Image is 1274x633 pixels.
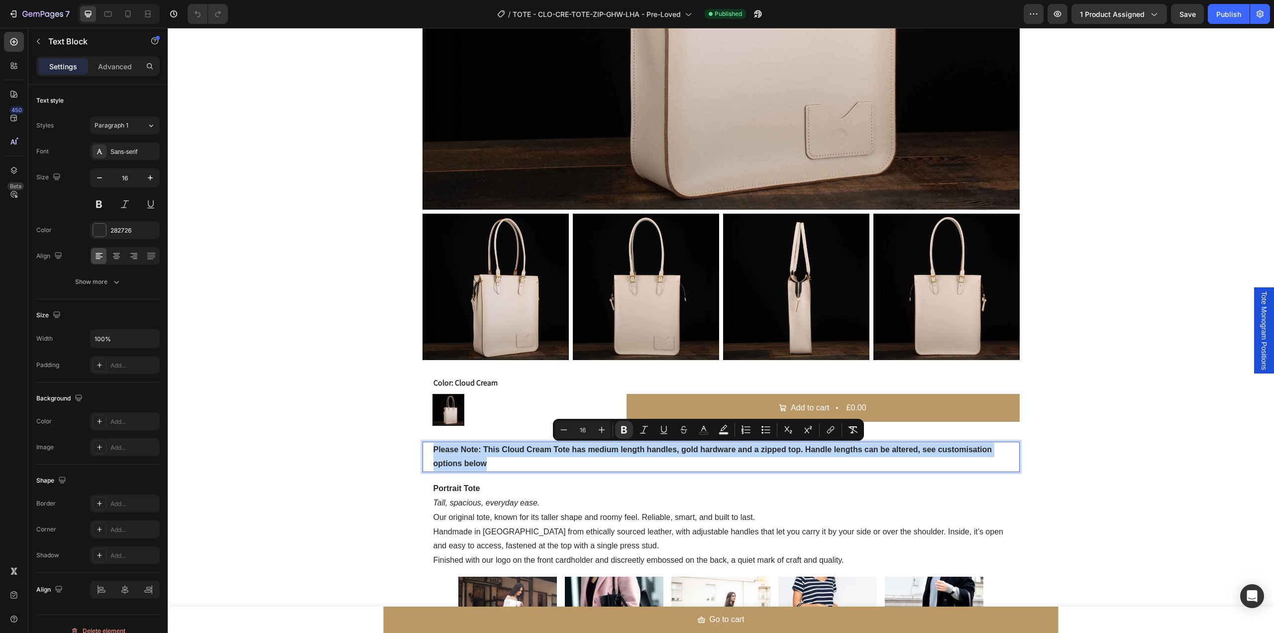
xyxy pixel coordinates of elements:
div: Padding [36,361,59,370]
span: Tote Monogram Positions [1091,263,1101,342]
div: Show more [75,277,121,287]
div: 450 [9,106,24,114]
div: Background [36,392,85,405]
span: TOTE - CLO-CRE-TOTE-ZIP-GHW-LHA - Pre-Loved [513,9,681,19]
legend: Color: Cloud Cream [265,348,331,362]
div: £0.00 [677,372,699,388]
div: Image [36,443,54,452]
div: Add to cart [623,373,661,387]
div: Font [36,147,49,156]
div: Undo/Redo [188,4,228,24]
div: Corner [36,525,56,534]
input: Auto [91,330,159,348]
div: Add... [110,500,157,508]
div: Align [36,583,65,597]
div: Publish [1216,9,1241,19]
button: Add to cart [459,366,851,394]
div: Size [36,171,63,184]
div: Open Intercom Messenger [1240,584,1264,608]
strong: Please Note: This Cloud Cream Tote has medium length handles, gold hardware and a zipped top. Han... [266,417,825,440]
div: Align [36,250,64,263]
div: Sans-serif [110,147,157,156]
div: Shadow [36,551,59,560]
div: Add... [110,417,157,426]
p: Advanced [98,61,132,72]
strong: Portrait Tote [266,456,313,465]
button: 7 [4,4,74,24]
iframe: Design area [168,28,1274,633]
button: Publish [1208,4,1250,24]
span: Paragraph 1 [95,121,128,130]
div: Text style [36,96,64,105]
span: Save [1179,10,1196,18]
div: Color [36,417,52,426]
div: Border [36,499,56,508]
div: Size [36,309,63,322]
div: Add... [110,443,157,452]
button: Show more [36,273,160,291]
span: / [508,9,511,19]
div: Styles [36,121,54,130]
span: Published [715,9,742,18]
p: Settings [49,61,77,72]
button: Save [1171,4,1204,24]
div: Width [36,334,53,343]
div: 282726 [110,226,157,235]
div: Color [36,226,52,235]
p: Go to cart [541,585,576,599]
div: Rich Text Editor. Editing area: main [265,414,842,445]
div: Editor contextual toolbar [553,419,864,441]
p: 7 [65,8,70,20]
div: Shape [36,474,68,488]
div: Add... [110,525,157,534]
i: Tall, spacious, everyday ease. [266,471,372,479]
p: Our original tote, known for its taller shape and roomy feel. Reliable, smart, and built to last. [266,483,841,497]
button: Paragraph 1 [90,117,160,134]
p: Finished with our logo on the front cardholder and discreetly embossed on the back, a quiet mark ... [266,525,841,540]
p: Text Block [48,35,133,47]
div: Add... [110,361,157,370]
div: Add... [110,551,157,560]
span: 1 product assigned [1080,9,1145,19]
a: Go to cart [215,579,890,605]
button: 1 product assigned [1071,4,1167,24]
p: Handmade in [GEOGRAPHIC_DATA] from ethically sourced leather, with adjustable handles that let yo... [266,497,841,526]
div: Beta [7,182,24,190]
